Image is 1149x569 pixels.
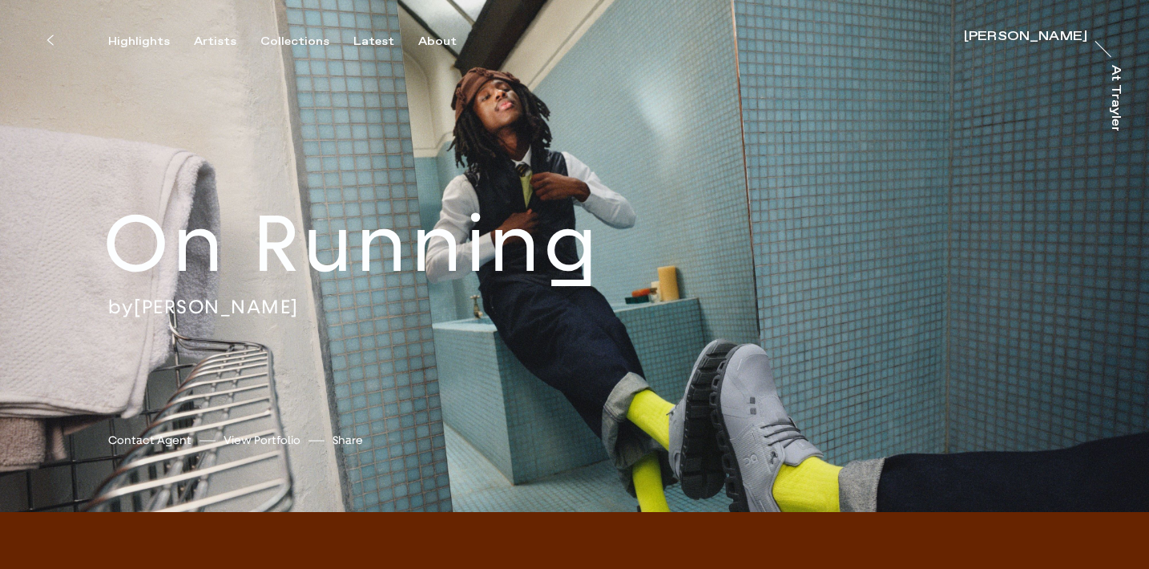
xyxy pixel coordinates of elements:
button: Latest [353,34,418,49]
div: At Trayler [1109,65,1122,133]
a: [PERSON_NAME] [964,30,1087,46]
a: View Portfolio [224,432,300,449]
div: Artists [194,34,236,49]
button: Share [333,430,363,451]
h2: On Running [103,194,710,294]
div: Latest [353,34,394,49]
div: Collections [260,34,329,49]
span: by [108,294,134,318]
a: [PERSON_NAME] [134,294,299,318]
button: Highlights [108,34,194,49]
button: Artists [194,34,260,49]
a: Contact Agent [108,432,191,449]
a: At Trayler [1106,65,1122,131]
button: Collections [260,34,353,49]
div: About [418,34,457,49]
button: About [418,34,481,49]
div: Highlights [108,34,170,49]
